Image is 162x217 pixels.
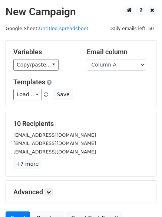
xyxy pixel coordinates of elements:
[13,132,96,138] small: [EMAIL_ADDRESS][DOMAIN_NAME]
[13,188,149,196] h5: Advanced
[13,48,76,56] h5: Variables
[13,120,149,128] h5: 10 Recipients
[13,149,96,155] small: [EMAIL_ADDRESS][DOMAIN_NAME]
[107,25,156,33] span: Daily emails left: 50
[107,26,156,31] a: Daily emails left: 50
[6,6,156,18] h2: New Campaign
[6,26,89,31] small: Google Sheet:
[87,48,149,56] h5: Email column
[13,59,59,71] a: Copy/paste...
[13,140,96,146] small: [EMAIL_ADDRESS][DOMAIN_NAME]
[39,26,88,31] a: Untitled spreadsheet
[13,78,45,86] a: Templates
[13,89,42,100] a: Load...
[13,159,41,169] a: +7 more
[53,89,73,100] button: Save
